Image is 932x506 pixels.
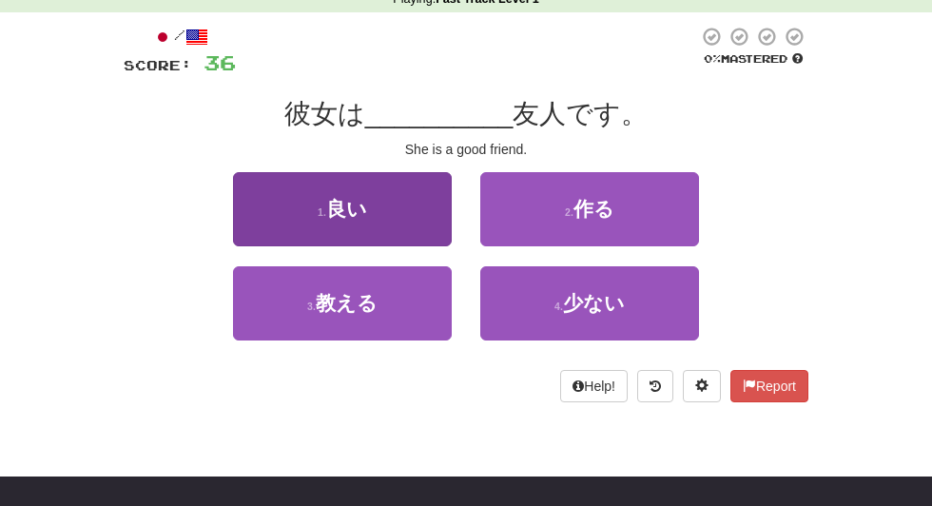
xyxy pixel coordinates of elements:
[480,266,699,341] button: 4.少ない
[124,26,236,49] div: /
[480,172,699,246] button: 2.作る
[316,292,378,314] span: 教える
[513,99,648,128] span: 友人です。
[573,198,614,220] span: 作る
[284,99,365,128] span: 彼女は
[233,266,452,341] button: 3.教える
[365,99,514,128] span: __________
[698,51,808,67] div: Mastered
[124,57,192,73] span: Score:
[233,172,452,246] button: 1.良い
[563,292,625,314] span: 少ない
[307,301,316,312] small: 3 .
[124,140,808,159] div: She is a good friend.
[204,50,236,74] span: 36
[704,52,721,65] span: 0 %
[318,206,326,218] small: 1 .
[730,370,808,402] button: Report
[560,370,628,402] button: Help!
[554,301,563,312] small: 4 .
[565,206,573,218] small: 2 .
[637,370,673,402] button: Round history (alt+y)
[326,198,367,220] span: 良い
